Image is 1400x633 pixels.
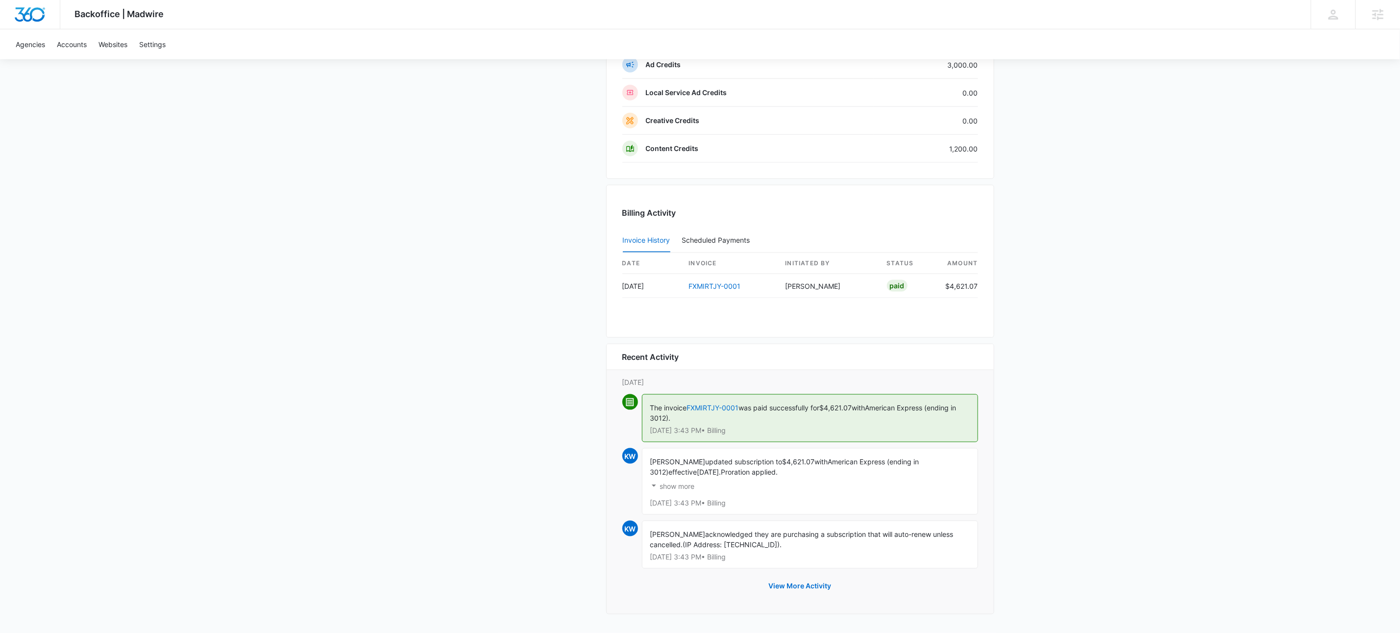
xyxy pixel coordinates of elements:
[874,107,978,135] td: 0.00
[646,116,700,126] p: Creative Credits
[622,253,681,274] th: date
[660,483,695,490] p: show more
[783,457,815,466] span: $4,621.07
[669,468,697,476] span: effective
[721,468,778,476] span: Proration applied.
[10,29,51,59] a: Agencies
[622,448,638,464] span: KW
[622,351,679,363] h6: Recent Activity
[815,457,828,466] span: with
[650,530,954,549] span: acknowledged they are purchasing a subscription that will auto-renew unless cancelled.
[650,427,970,434] p: [DATE] 3:43 PM • Billing
[650,457,706,466] span: [PERSON_NAME]
[75,9,164,19] span: Backoffice | Madwire
[646,60,681,70] p: Ad Credits
[778,253,879,274] th: Initiated By
[874,79,978,107] td: 0.00
[706,457,783,466] span: updated subscription to
[646,144,699,153] p: Content Credits
[133,29,172,59] a: Settings
[622,207,978,219] h3: Billing Activity
[622,521,638,536] span: KW
[697,468,721,476] span: [DATE].
[683,540,782,549] span: (IP Address: [TECHNICAL_ID]).
[650,554,970,560] p: [DATE] 3:43 PM • Billing
[687,404,739,412] a: FXMIRTJY-0001
[739,404,820,412] span: was paid successfully for
[874,135,978,163] td: 1,200.00
[650,477,695,496] button: show more
[650,404,687,412] span: The invoice
[887,280,908,292] div: Paid
[938,274,978,298] td: $4,621.07
[852,404,865,412] span: with
[650,500,970,506] p: [DATE] 3:43 PM • Billing
[938,253,978,274] th: amount
[778,274,879,298] td: [PERSON_NAME]
[820,404,852,412] span: $4,621.07
[622,274,681,298] td: [DATE]
[646,88,727,98] p: Local Service Ad Credits
[622,377,978,387] p: [DATE]
[682,237,754,244] div: Scheduled Payments
[681,253,778,274] th: invoice
[689,282,741,290] a: FXMIRTJY-0001
[879,253,938,274] th: status
[874,51,978,79] td: 3,000.00
[759,575,841,598] button: View More Activity
[623,229,670,253] button: Invoice History
[650,530,706,538] span: [PERSON_NAME]
[51,29,93,59] a: Accounts
[93,29,133,59] a: Websites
